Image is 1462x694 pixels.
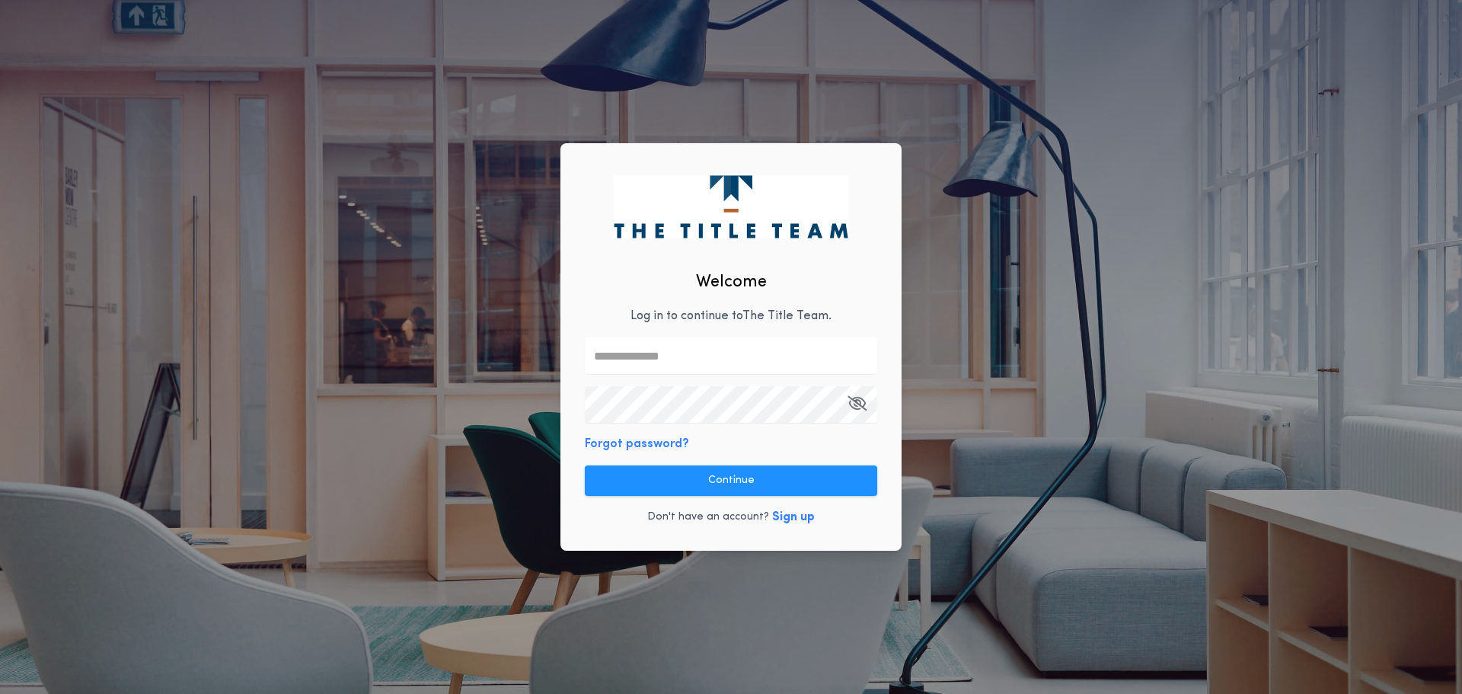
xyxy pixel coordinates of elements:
[647,510,769,525] p: Don't have an account?
[696,270,767,295] h2: Welcome
[585,465,877,496] button: Continue
[585,435,689,453] button: Forgot password?
[614,175,848,238] img: logo
[772,508,815,526] button: Sign up
[630,307,832,325] p: Log in to continue to The Title Team .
